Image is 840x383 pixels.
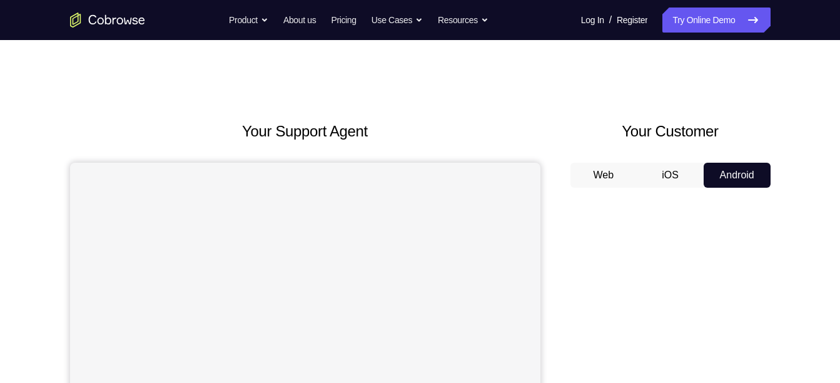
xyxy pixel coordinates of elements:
[70,13,145,28] a: Go to the home page
[617,8,647,33] a: Register
[570,120,771,143] h2: Your Customer
[637,163,704,188] button: iOS
[570,163,637,188] button: Web
[438,8,488,33] button: Resources
[609,13,612,28] span: /
[283,8,316,33] a: About us
[662,8,770,33] a: Try Online Demo
[704,163,771,188] button: Android
[70,120,540,143] h2: Your Support Agent
[581,8,604,33] a: Log In
[331,8,356,33] a: Pricing
[372,8,423,33] button: Use Cases
[229,8,268,33] button: Product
